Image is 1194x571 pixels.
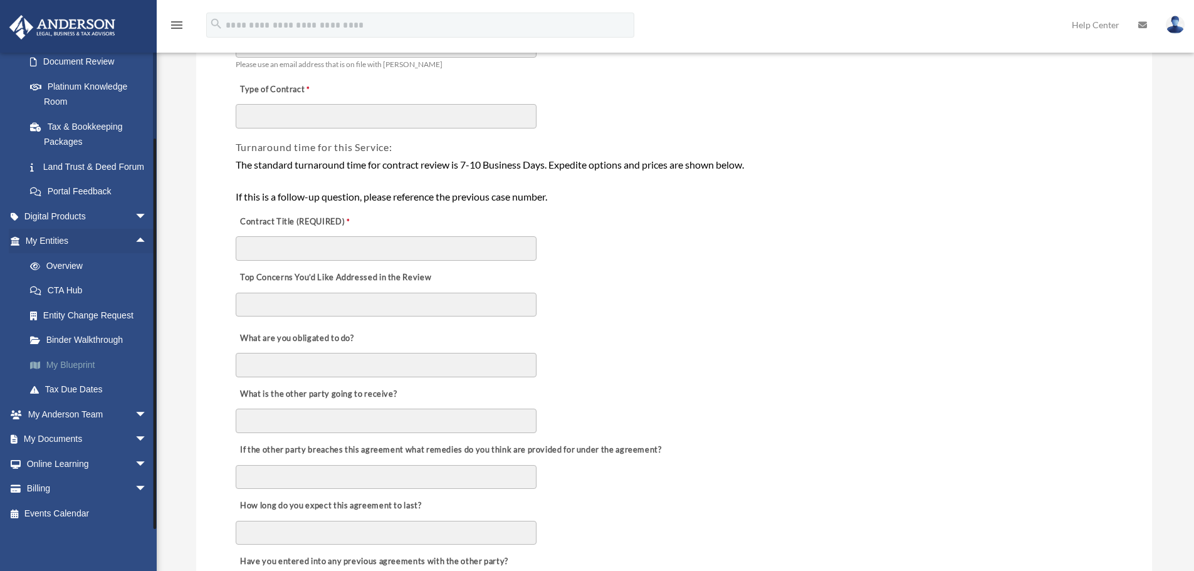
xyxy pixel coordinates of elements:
a: Platinum Knowledge Room [18,74,166,114]
a: Digital Productsarrow_drop_down [9,204,166,229]
img: Anderson Advisors Platinum Portal [6,15,119,39]
a: Document Review [18,50,160,75]
a: Billingarrow_drop_down [9,476,166,501]
label: Have you entered into any previous agreements with the other party? [236,553,512,571]
a: My Documentsarrow_drop_down [9,427,166,452]
span: arrow_drop_down [135,402,160,427]
span: arrow_drop_down [135,476,160,502]
a: CTA Hub [18,278,166,303]
a: My Blueprint [18,352,166,377]
a: Land Trust & Deed Forum [18,154,166,179]
a: Binder Walkthrough [18,328,166,353]
span: arrow_drop_down [135,427,160,453]
a: My Anderson Teamarrow_drop_down [9,402,166,427]
a: Online Learningarrow_drop_down [9,451,166,476]
a: Portal Feedback [18,179,166,204]
a: My Entitiesarrow_drop_up [9,229,166,254]
a: Events Calendar [9,501,166,526]
span: arrow_drop_down [135,451,160,477]
a: Entity Change Request [18,303,166,328]
span: Turnaround time for this Service: [236,141,392,153]
span: Please use an email address that is on file with [PERSON_NAME] [236,60,443,69]
label: Contract Title (REQUIRED) [236,213,361,231]
a: Overview [18,253,166,278]
label: What are you obligated to do? [236,330,361,347]
label: Type of Contract [236,81,361,98]
i: search [209,17,223,31]
img: User Pic [1166,16,1185,34]
span: arrow_drop_down [135,204,160,229]
label: Top Concerns You’d Like Addressed in the Review [236,269,435,286]
a: Tax Due Dates [18,377,166,402]
div: The standard turnaround time for contract review is 7-10 Business Days. Expedite options and pric... [236,157,1113,205]
a: menu [169,22,184,33]
a: Tax & Bookkeeping Packages [18,114,166,154]
span: arrow_drop_up [135,229,160,254]
label: What is the other party going to receive? [236,385,401,403]
label: If the other party breaches this agreement what remedies do you think are provided for under the ... [236,441,665,459]
i: menu [169,18,184,33]
label: How long do you expect this agreement to last? [236,498,425,515]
